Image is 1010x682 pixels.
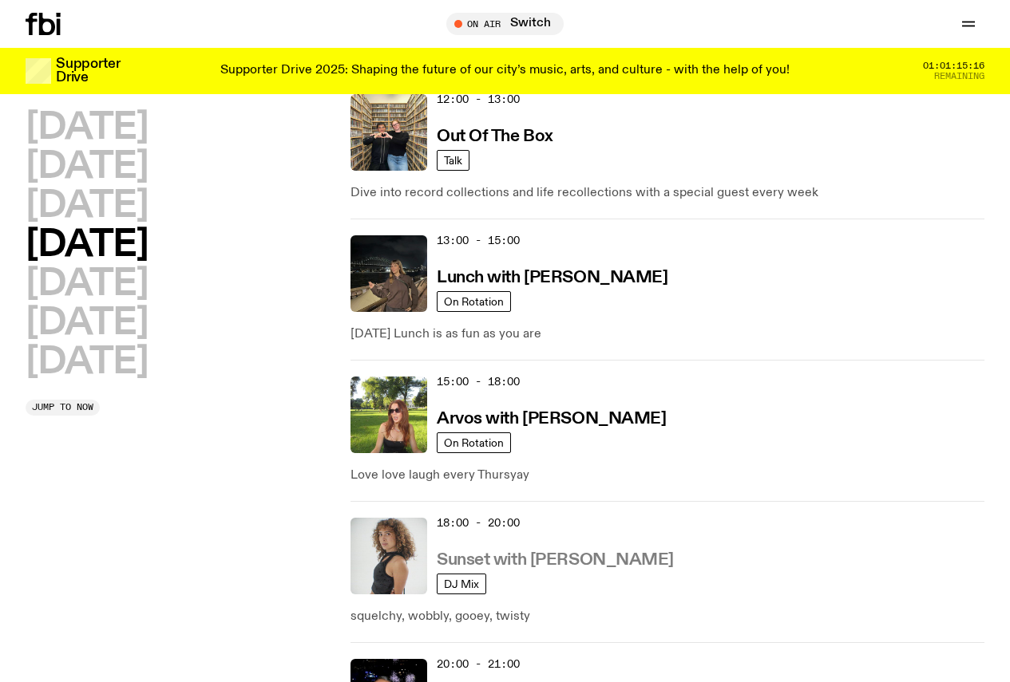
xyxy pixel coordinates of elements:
button: [DATE] [26,110,148,146]
button: [DATE] [26,227,148,263]
a: On Rotation [437,432,511,453]
button: [DATE] [26,306,148,341]
a: DJ Mix [437,574,486,594]
span: 20:00 - 21:00 [437,656,520,672]
span: 13:00 - 15:00 [437,233,520,248]
span: On Rotation [444,436,504,448]
span: Remaining [934,72,984,81]
button: [DATE] [26,345,148,380]
h3: Out Of The Box [437,128,553,145]
p: [DATE] Lunch is as fun as you are [351,325,984,344]
h3: Lunch with [PERSON_NAME] [437,270,667,286]
span: Talk [444,154,462,166]
img: Matt and Kate stand in the music library and make a heart shape with one hand each. [351,94,427,171]
span: Jump to now [32,403,93,412]
button: [DATE] [26,188,148,224]
h3: Supporter Drive [56,57,120,85]
p: Dive into record collections and life recollections with a special guest every week [351,183,984,203]
button: Jump to now [26,400,100,416]
p: Supporter Drive 2025: Shaping the future of our city’s music, arts, and culture - with the help o... [220,64,790,78]
h3: Sunset with [PERSON_NAME] [437,552,674,569]
a: Lunch with [PERSON_NAME] [437,266,667,286]
a: Out Of The Box [437,125,553,145]
span: DJ Mix [444,578,479,589]
p: squelchy, wobbly, gooey, twisty [351,607,984,626]
a: Talk [437,150,469,171]
p: Love love laugh every Thursyay [351,466,984,485]
span: On Rotation [444,295,504,307]
button: [DATE] [26,266,148,302]
button: [DATE] [26,149,148,185]
button: On AirSwitch [446,13,564,35]
a: Sunset with [PERSON_NAME] [437,549,674,569]
span: 15:00 - 18:00 [437,374,520,389]
span: 18:00 - 20:00 [437,515,520,530]
a: On Rotation [437,291,511,312]
span: 12:00 - 13:00 [437,92,520,107]
img: Lizzie Bowles is sitting in a bright green field of grass, with dark sunglasses and a black top. ... [351,376,427,453]
img: Tangela looks past her left shoulder into the camera with an inquisitive look. She is wearing a s... [351,518,427,594]
span: 01:01:15:16 [923,61,984,70]
h3: Arvos with [PERSON_NAME] [437,411,666,428]
img: Izzy Page stands above looking down at Opera Bar. She poses in front of the Harbour Bridge in the... [351,235,427,312]
a: Arvos with [PERSON_NAME] [437,408,666,428]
